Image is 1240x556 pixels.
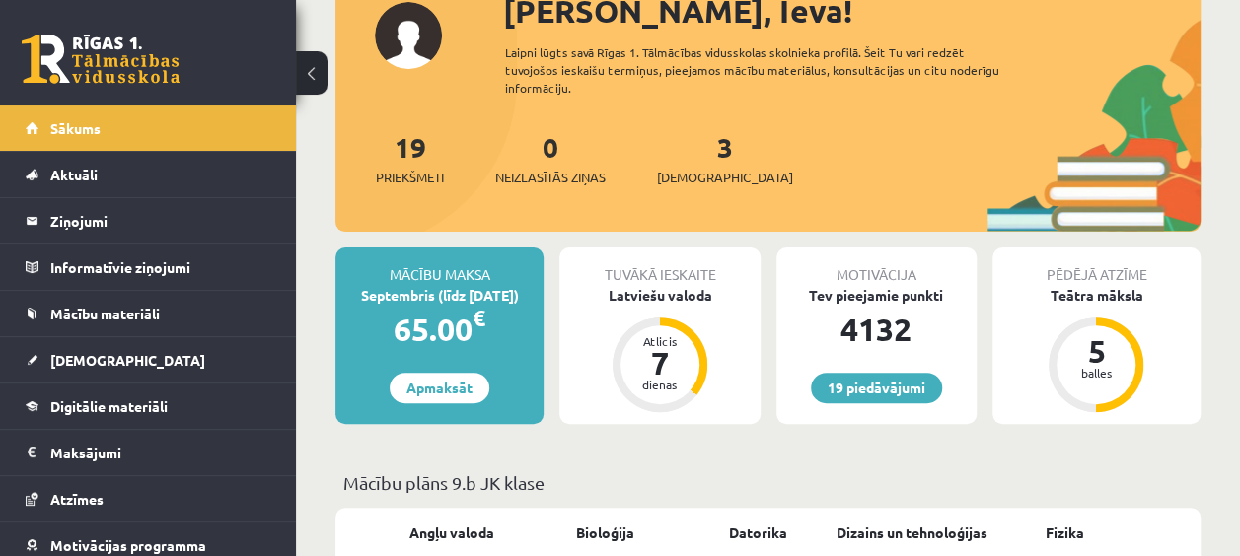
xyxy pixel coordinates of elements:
div: dienas [630,379,690,390]
div: Latviešu valoda [559,285,760,306]
span: Mācību materiāli [50,305,160,322]
legend: Informatīvie ziņojumi [50,244,271,290]
span: Aktuāli [50,166,98,183]
span: Neizlasītās ziņas [495,168,606,187]
a: Informatīvie ziņojumi [26,244,271,290]
a: Latviešu valoda Atlicis 7 dienas [559,285,760,415]
a: Fizika [1046,522,1084,543]
div: Atlicis [630,335,690,347]
span: [DEMOGRAPHIC_DATA] [657,168,793,187]
div: 7 [630,347,690,379]
a: 3[DEMOGRAPHIC_DATA] [657,129,793,187]
legend: Ziņojumi [50,198,271,243]
a: 0Neizlasītās ziņas [495,129,606,187]
a: 19 piedāvājumi [811,373,942,403]
div: Motivācija [776,247,977,285]
a: Apmaksāt [390,373,489,403]
span: Digitālie materiāli [50,397,168,415]
div: Tuvākā ieskaite [559,247,760,285]
a: Sākums [26,105,271,151]
a: Dizains un tehnoloģijas [836,522,986,543]
p: Mācību plāns 9.b JK klase [343,469,1193,496]
a: Mācību materiāli [26,291,271,336]
div: Septembris (līdz [DATE]) [335,285,544,306]
legend: Maksājumi [50,430,271,475]
div: 5 [1066,335,1126,367]
div: 4132 [776,306,977,353]
a: Rīgas 1. Tālmācības vidusskola [22,35,180,84]
a: Maksājumi [26,430,271,475]
a: Bioloģija [576,522,634,543]
span: € [473,304,485,332]
div: Pēdējā atzīme [992,247,1201,285]
span: Atzīmes [50,490,104,508]
span: Motivācijas programma [50,536,206,554]
a: Aktuāli [26,152,271,197]
div: Mācību maksa [335,247,544,285]
a: Teātra māksla 5 balles [992,285,1201,415]
span: Priekšmeti [376,168,444,187]
a: Digitālie materiāli [26,383,271,429]
a: Atzīmes [26,476,271,521]
div: 65.00 [335,306,544,353]
span: [DEMOGRAPHIC_DATA] [50,351,205,369]
div: balles [1066,367,1126,379]
a: Ziņojumi [26,198,271,243]
div: Laipni lūgts savā Rīgas 1. Tālmācības vidusskolas skolnieka profilā. Šeit Tu vari redzēt tuvojošo... [505,43,1024,97]
a: [DEMOGRAPHIC_DATA] [26,337,271,382]
div: Tev pieejamie punkti [776,285,977,306]
a: Datorika [729,522,787,543]
a: 19Priekšmeti [376,129,444,187]
span: Sākums [50,119,101,137]
a: Angļu valoda [409,522,494,543]
div: Teātra māksla [992,285,1201,306]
